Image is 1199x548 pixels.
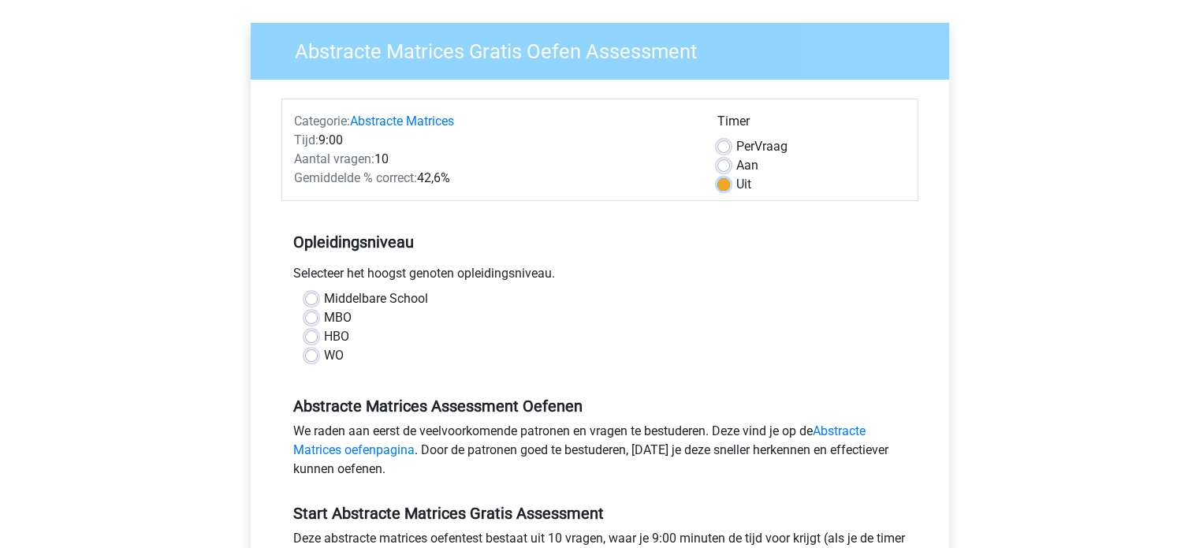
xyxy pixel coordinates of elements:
div: 42,6% [282,169,706,188]
h5: Opleidingsniveau [293,226,907,258]
h3: Abstracte Matrices Gratis Oefen Assessment [276,33,937,64]
span: Per [736,139,754,154]
label: Uit [736,175,751,194]
label: WO [324,346,344,365]
div: 10 [282,150,706,169]
label: Middelbare School [324,289,428,308]
div: We raden aan eerst de veelvoorkomende patronen en vragen te bestuderen. Deze vind je op de . Door... [281,422,918,485]
span: Gemiddelde % correct: [294,170,417,185]
div: Selecteer het hoogst genoten opleidingsniveau. [281,264,918,289]
label: HBO [324,327,349,346]
label: MBO [324,308,352,327]
div: 9:00 [282,131,706,150]
h5: Start Abstracte Matrices Gratis Assessment [293,504,907,523]
h5: Abstracte Matrices Assessment Oefenen [293,397,907,416]
label: Aan [736,156,758,175]
a: Abstracte Matrices [350,114,454,129]
label: Vraag [736,137,788,156]
div: Timer [717,112,906,137]
span: Aantal vragen: [294,151,374,166]
span: Categorie: [294,114,350,129]
span: Tijd: [294,132,318,147]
